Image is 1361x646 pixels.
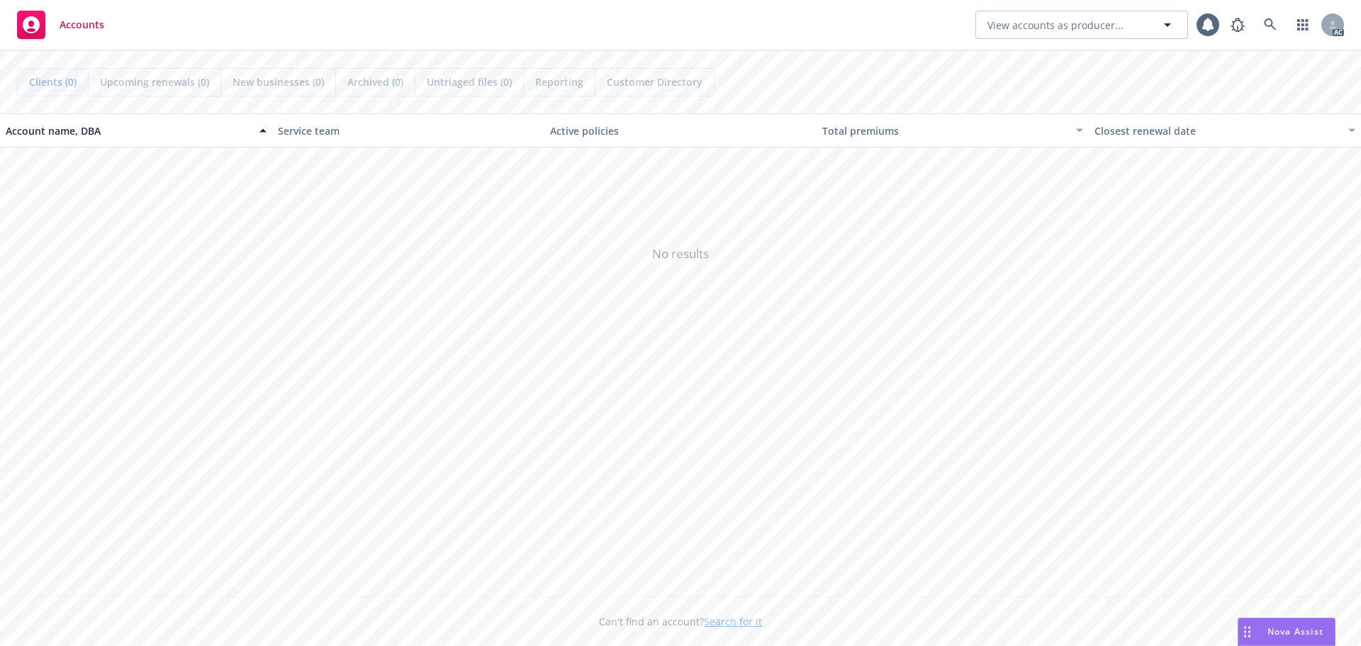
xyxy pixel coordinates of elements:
[1089,113,1361,147] button: Closest renewal date
[535,74,583,89] span: Reporting
[11,5,110,45] a: Accounts
[1289,11,1317,39] a: Switch app
[29,74,77,89] span: Clients (0)
[817,113,1089,147] button: Total premiums
[427,74,512,89] span: Untriaged files (0)
[550,123,811,138] div: Active policies
[1256,11,1284,39] a: Search
[1238,618,1256,645] div: Drag to move
[278,123,539,138] div: Service team
[1238,618,1335,646] button: Nova Assist
[607,74,702,89] span: Customer Directory
[599,614,762,629] span: Can't find an account?
[1223,11,1252,39] a: Report a Bug
[233,74,324,89] span: New businesses (0)
[704,615,762,628] a: Search for it
[100,74,209,89] span: Upcoming renewals (0)
[347,74,403,89] span: Archived (0)
[1267,625,1323,637] span: Nova Assist
[1094,123,1340,138] div: Closest renewal date
[6,123,251,138] div: Account name, DBA
[544,113,817,147] button: Active policies
[272,113,544,147] button: Service team
[987,18,1124,33] span: View accounts as producer...
[60,19,104,30] span: Accounts
[975,11,1188,39] button: View accounts as producer...
[822,123,1068,138] div: Total premiums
